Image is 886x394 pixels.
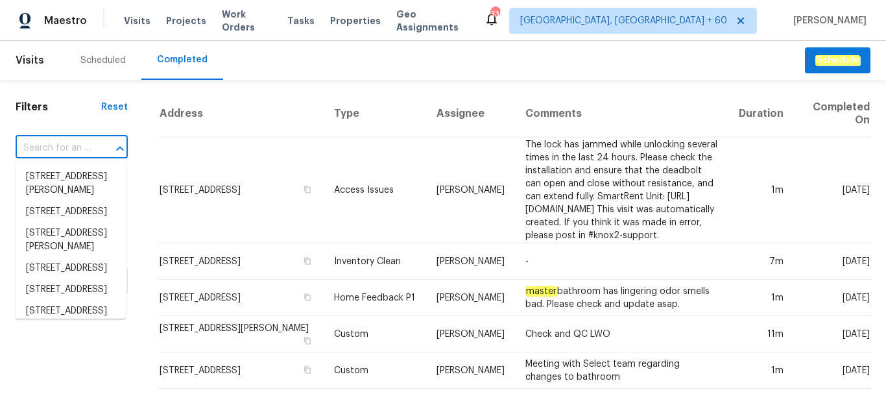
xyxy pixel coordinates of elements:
[515,316,728,352] td: Check and QC LWO
[16,279,126,301] li: [STREET_ADDRESS]
[515,243,728,280] td: -
[80,54,126,67] div: Scheduled
[159,138,324,243] td: [STREET_ADDRESS]
[515,352,728,389] td: Meeting with Select team regarding changes to bathroom
[324,280,426,316] td: Home Feedback P1
[287,16,315,25] span: Tasks
[794,352,870,389] td: [DATE]
[157,53,208,66] div: Completed
[515,90,728,138] th: Comments
[16,101,101,114] h1: Filters
[426,352,515,389] td: [PERSON_NAME]
[728,352,794,389] td: 1m
[728,90,794,138] th: Duration
[44,14,87,27] span: Maestro
[815,55,860,66] em: Schedule
[159,243,324,280] td: [STREET_ADDRESS]
[302,335,313,347] button: Copy Address
[805,47,870,74] button: Schedule
[324,90,426,138] th: Type
[525,286,557,297] em: master
[324,138,426,243] td: Access Issues
[159,280,324,316] td: [STREET_ADDRESS]
[426,280,515,316] td: [PERSON_NAME]
[159,352,324,389] td: [STREET_ADDRESS]
[426,138,515,243] td: [PERSON_NAME]
[16,258,126,279] li: [STREET_ADDRESS]
[515,280,728,316] td: bathroom has lingering odor smells bad. Please check and update asap.
[520,14,727,27] span: [GEOGRAPHIC_DATA], [GEOGRAPHIC_DATA] + 60
[302,255,313,267] button: Copy Address
[16,301,126,322] li: [STREET_ADDRESS]
[426,316,515,352] td: [PERSON_NAME]
[324,243,426,280] td: Inventory Clean
[302,184,313,195] button: Copy Address
[426,90,515,138] th: Assignee
[426,243,515,280] td: [PERSON_NAME]
[16,201,126,223] li: [STREET_ADDRESS]
[159,90,324,138] th: Address
[124,14,150,27] span: Visits
[101,101,128,114] div: Reset
[16,46,44,75] span: Visits
[222,8,272,34] span: Work Orders
[111,140,129,158] button: Close
[794,138,870,243] td: [DATE]
[515,138,728,243] td: The lock has jammed while unlocking several times in the last 24 hours. Please check the installa...
[490,8,499,21] div: 338
[728,280,794,316] td: 1m
[16,223,126,258] li: [STREET_ADDRESS][PERSON_NAME]
[794,90,870,138] th: Completed On
[728,138,794,243] td: 1m
[728,316,794,352] td: 11m
[16,166,126,201] li: [STREET_ADDRESS][PERSON_NAME]
[794,280,870,316] td: [DATE]
[330,14,381,27] span: Properties
[159,316,324,352] td: [STREET_ADDRESS][PERSON_NAME]
[302,364,313,376] button: Copy Address
[324,316,426,352] td: Custom
[794,243,870,280] td: [DATE]
[788,14,867,27] span: [PERSON_NAME]
[396,8,468,34] span: Geo Assignments
[728,243,794,280] td: 7m
[166,14,206,27] span: Projects
[16,138,91,158] input: Search for an address...
[302,291,313,303] button: Copy Address
[794,316,870,352] td: [DATE]
[324,352,426,389] td: Custom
